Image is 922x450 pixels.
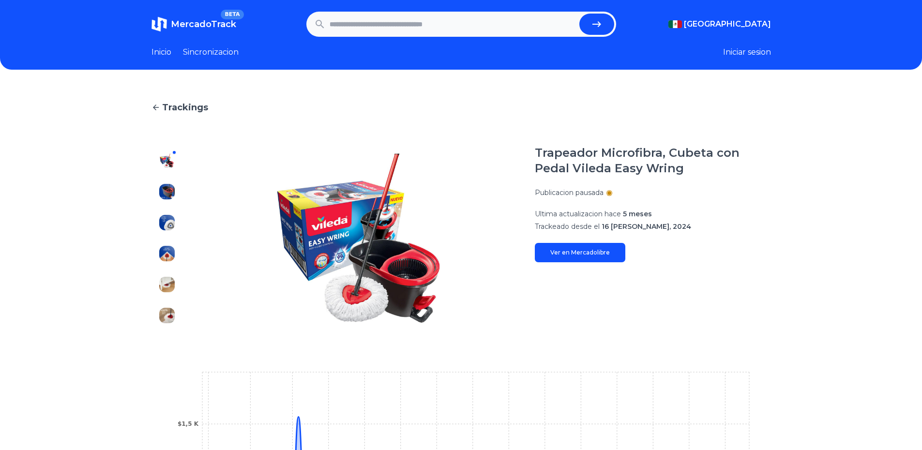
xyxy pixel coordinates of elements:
a: Ver en Mercadolibre [535,243,625,262]
img: Trapeador Microfibra, Cubeta con Pedal Vileda Easy Wring [202,145,515,331]
span: Ultima actualizacion hace [535,210,621,218]
img: Trapeador Microfibra, Cubeta con Pedal Vileda Easy Wring [159,308,175,323]
span: 16 [PERSON_NAME], 2024 [602,222,691,231]
h1: Trapeador Microfibra, Cubeta con Pedal Vileda Easy Wring [535,145,771,176]
img: Trapeador Microfibra, Cubeta con Pedal Vileda Easy Wring [159,153,175,168]
img: Trapeador Microfibra, Cubeta con Pedal Vileda Easy Wring [159,215,175,230]
span: Trackings [162,101,208,114]
a: Inicio [151,46,171,58]
a: Sincronizacion [183,46,239,58]
img: MercadoTrack [151,16,167,32]
tspan: $1,5 K [177,420,198,427]
p: Publicacion pausada [535,188,604,197]
span: MercadoTrack [171,19,236,30]
img: Mexico [668,20,682,28]
span: BETA [221,10,243,19]
img: Trapeador Microfibra, Cubeta con Pedal Vileda Easy Wring [159,246,175,261]
a: MercadoTrackBETA [151,16,236,32]
a: Trackings [151,101,771,114]
img: Trapeador Microfibra, Cubeta con Pedal Vileda Easy Wring [159,277,175,292]
span: [GEOGRAPHIC_DATA] [684,18,771,30]
img: Trapeador Microfibra, Cubeta con Pedal Vileda Easy Wring [159,184,175,199]
span: Trackeado desde el [535,222,600,231]
span: 5 meses [623,210,652,218]
button: Iniciar sesion [723,46,771,58]
button: [GEOGRAPHIC_DATA] [668,18,771,30]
